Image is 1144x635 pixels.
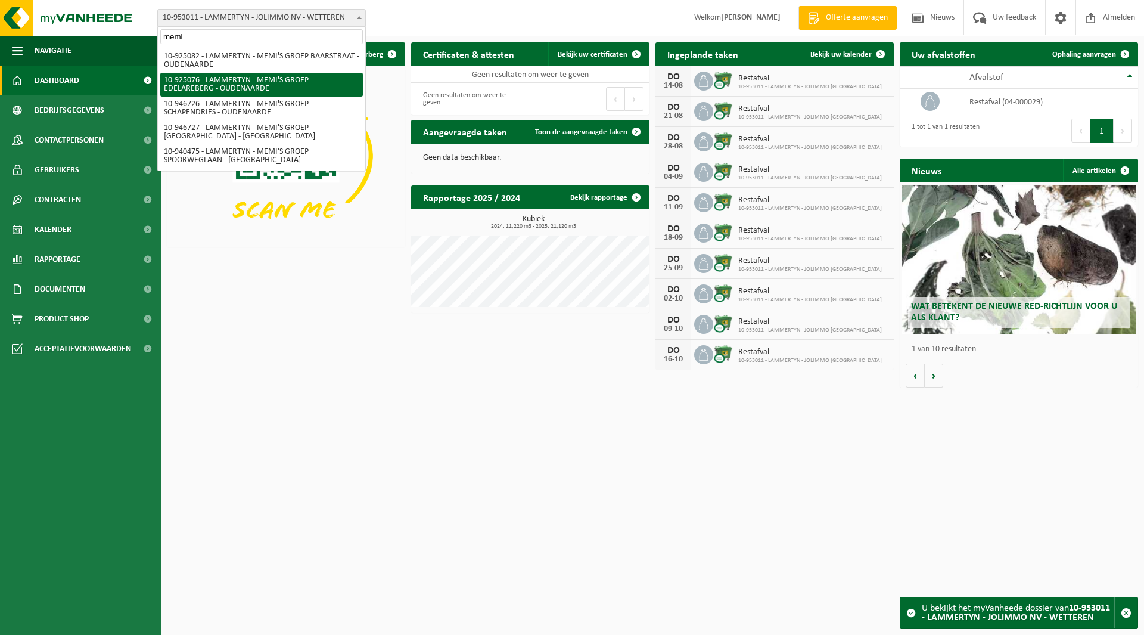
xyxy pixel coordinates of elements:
span: Restafval [738,135,882,144]
div: DO [661,72,685,82]
span: Bekijk uw certificaten [558,51,627,58]
li: 10-925082 - LAMMERTYN - MEMI'S GROEP BAARSTRAAT - OUDENAARDE [160,49,363,73]
span: Acceptatievoorwaarden [35,334,131,364]
img: WB-0660-CU [713,70,733,90]
span: 10-953011 - LAMMERTYN - JOLIMMO [GEOGRAPHIC_DATA] [738,83,882,91]
li: 10-946727 - LAMMERTYN - MEMI'S GROEP [GEOGRAPHIC_DATA] - [GEOGRAPHIC_DATA] [160,120,363,144]
button: Verberg [347,42,404,66]
span: 10-953011 - LAMMERTYN - JOLIMMO [GEOGRAPHIC_DATA] [738,327,882,334]
span: Offerte aanvragen [823,12,891,24]
span: Restafval [738,348,882,357]
a: Offerte aanvragen [798,6,897,30]
a: Bekijk uw certificaten [548,42,648,66]
button: Vorige [906,364,925,388]
div: 09-10 [661,325,685,333]
p: 1 van 10 resultaten [912,345,1132,354]
span: Dashboard [35,66,79,95]
h2: Aangevraagde taken [411,120,519,143]
h2: Certificaten & attesten [411,42,526,66]
span: Kalender [35,215,71,244]
span: Restafval [738,256,882,266]
button: Next [625,87,643,111]
div: DO [661,194,685,203]
img: WB-0660-CU [713,161,733,181]
td: Geen resultaten om weer te geven [411,66,649,83]
img: WB-0660-CU [713,283,733,303]
div: DO [661,255,685,264]
div: DO [661,163,685,173]
span: Restafval [738,165,882,175]
div: DO [661,285,685,295]
span: 2024: 11,220 m3 - 2025: 21,120 m3 [417,224,649,230]
span: Bekijk uw kalender [810,51,872,58]
span: Restafval [738,287,882,296]
span: Toon de aangevraagde taken [535,128,627,136]
span: 10-953011 - LAMMERTYN - JOLIMMO [GEOGRAPHIC_DATA] [738,175,882,182]
span: Afvalstof [969,73,1003,82]
button: 1 [1090,119,1114,143]
span: Product Shop [35,304,89,334]
span: 10-953011 - LAMMERTYN - JOLIMMO NV - WETTEREN [158,10,365,26]
button: Previous [606,87,625,111]
span: Ophaling aanvragen [1052,51,1116,58]
li: 10-946726 - LAMMERTYN - MEMI'S GROEP SCHAPENDRIES - OUDENAARDE [160,97,363,120]
span: 10-953011 - LAMMERTYN - JOLIMMO [GEOGRAPHIC_DATA] [738,236,882,243]
button: Volgende [925,364,943,388]
a: Wat betekent de nieuwe RED-richtlijn voor u als klant? [902,185,1136,334]
li: 10-940475 - LAMMERTYN - MEMI'S GROEP SPOORWEGLAAN - [GEOGRAPHIC_DATA] [160,144,363,168]
h2: Uw afvalstoffen [900,42,987,66]
div: Geen resultaten om weer te geven [417,86,524,112]
strong: 10-953011 - LAMMERTYN - JOLIMMO NV - WETTEREN [922,603,1110,622]
td: restafval (04-000029) [960,89,1138,114]
div: DO [661,224,685,234]
h2: Rapportage 2025 / 2024 [411,185,532,209]
div: DO [661,133,685,143]
span: Restafval [738,196,882,205]
li: 10-925076 - LAMMERTYN - MEMI'S GROEP EDELAREBERG - OUDENAARDE [160,73,363,97]
span: 10-953011 - LAMMERTYN - JOLIMMO [GEOGRAPHIC_DATA] [738,205,882,212]
div: 04-09 [661,173,685,181]
span: Restafval [738,317,882,327]
span: 10-953011 - LAMMERTYN - JOLIMMO [GEOGRAPHIC_DATA] [738,296,882,303]
span: Verberg [357,51,383,58]
img: WB-0660-CU [713,100,733,120]
img: WB-0660-CU [713,222,733,242]
p: Geen data beschikbaar. [423,154,638,162]
span: Restafval [738,104,882,114]
span: Restafval [738,226,882,236]
div: DO [661,346,685,355]
img: WB-0660-CU [713,131,733,151]
span: 10-953011 - LAMMERTYN - JOLIMMO [GEOGRAPHIC_DATA] [738,357,882,364]
a: Toon de aangevraagde taken [526,120,648,144]
a: Alle artikelen [1063,159,1137,182]
span: Wat betekent de nieuwe RED-richtlijn voor u als klant? [911,302,1117,323]
div: 14-08 [661,82,685,90]
h2: Ingeplande taken [655,42,750,66]
span: 10-953011 - LAMMERTYN - JOLIMMO NV - WETTEREN [157,9,366,27]
div: 28-08 [661,143,685,151]
div: U bekijkt het myVanheede dossier van [922,597,1114,628]
div: 11-09 [661,203,685,212]
strong: [PERSON_NAME] [721,13,781,22]
div: 02-10 [661,295,685,303]
img: WB-0660-CU [713,191,733,212]
h2: Nieuws [900,159,953,182]
a: Bekijk rapportage [561,185,648,209]
div: 21-08 [661,112,685,120]
img: WB-0660-CU [713,252,733,272]
span: 10-953011 - LAMMERTYN - JOLIMMO [GEOGRAPHIC_DATA] [738,144,882,151]
span: Restafval [738,74,882,83]
a: Ophaling aanvragen [1043,42,1137,66]
div: 18-09 [661,234,685,242]
button: Next [1114,119,1132,143]
span: Navigatie [35,36,71,66]
div: DO [661,315,685,325]
button: Previous [1071,119,1090,143]
h3: Kubiek [417,215,649,230]
div: 16-10 [661,355,685,364]
div: 25-09 [661,264,685,272]
div: 1 tot 1 van 1 resultaten [906,117,980,144]
img: WB-0660-CU [713,343,733,364]
span: Contracten [35,185,81,215]
span: Bedrijfsgegevens [35,95,104,125]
